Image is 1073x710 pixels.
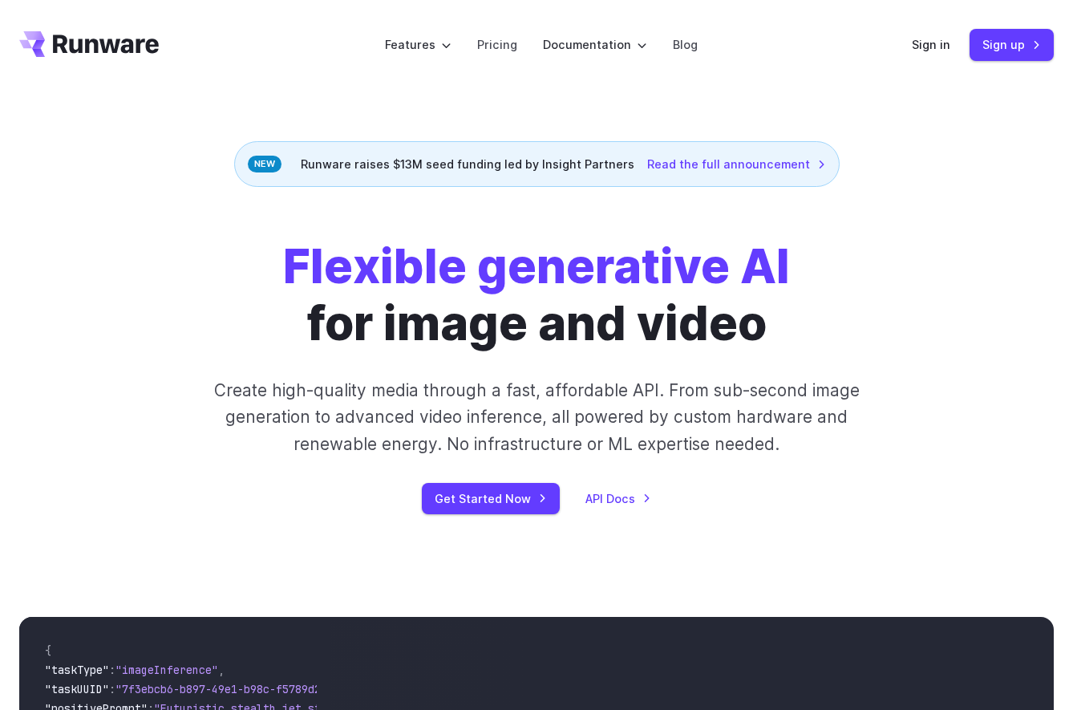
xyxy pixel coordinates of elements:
a: Read the full announcement [647,155,826,173]
a: Pricing [477,35,517,54]
a: Sign up [970,29,1054,60]
span: , [218,663,225,677]
span: "taskUUID" [45,682,109,696]
span: "taskType" [45,663,109,677]
h1: for image and video [283,238,790,351]
p: Create high-quality media through a fast, affordable API. From sub-second image generation to adv... [205,377,868,457]
span: "7f3ebcb6-b897-49e1-b98c-f5789d2d40d7" [115,682,359,696]
span: : [109,682,115,696]
a: API Docs [585,489,651,508]
div: Runware raises $13M seed funding led by Insight Partners [234,141,840,187]
a: Get Started Now [422,483,560,514]
a: Sign in [912,35,950,54]
span: { [45,643,51,658]
label: Documentation [543,35,647,54]
strong: Flexible generative AI [283,237,790,294]
span: "imageInference" [115,663,218,677]
label: Features [385,35,451,54]
a: Go to / [19,31,159,57]
a: Blog [673,35,698,54]
span: : [109,663,115,677]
